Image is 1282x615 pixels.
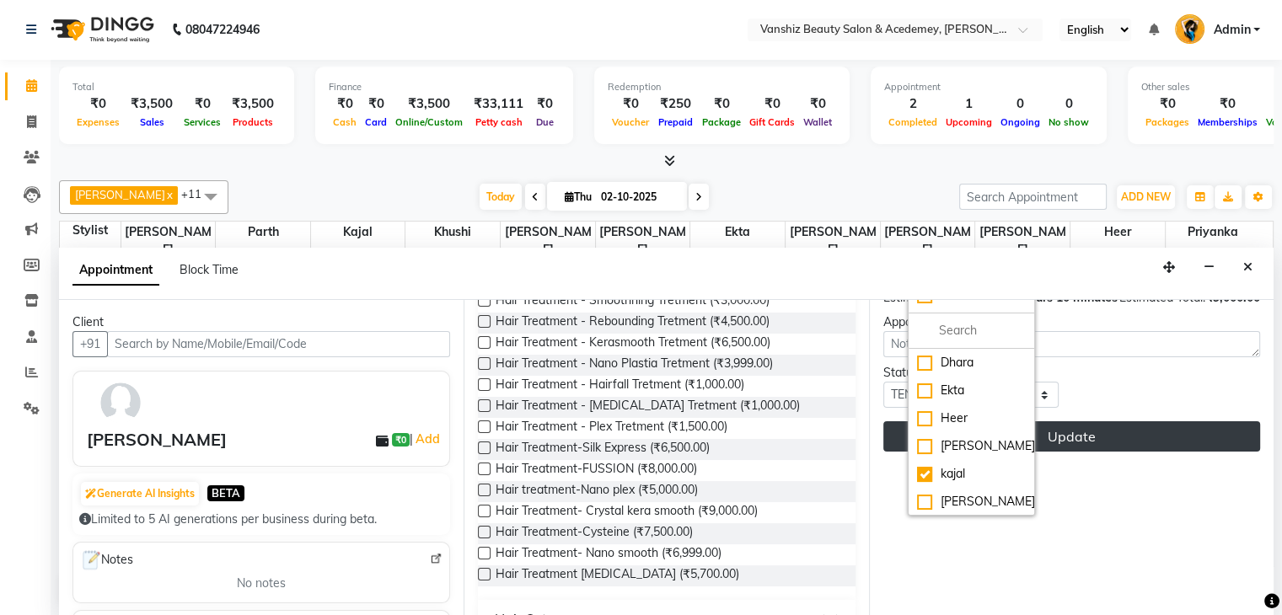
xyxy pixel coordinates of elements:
span: BETA [207,485,244,501]
img: avatar [96,378,145,427]
span: Hair Treatment-Cysteine (₹7,500.00) [496,523,693,544]
div: 0 [996,94,1044,114]
div: ₹3,500 [225,94,281,114]
img: Admin [1175,14,1204,44]
span: [PERSON_NAME] [975,222,1070,260]
span: No show [1044,116,1093,128]
div: 1 [941,94,996,114]
span: khushi [405,222,500,243]
div: [PERSON_NAME] [917,437,1026,455]
div: ₹0 [799,94,836,114]
span: Online/Custom [391,116,467,128]
span: Sales [136,116,169,128]
span: Thu [561,190,596,203]
span: [PERSON_NAME] [121,222,216,260]
span: Memberships [1193,116,1262,128]
span: Due [532,116,558,128]
div: 2 [884,94,941,114]
img: logo [43,6,158,53]
div: ₹250 [653,94,698,114]
div: Appointment Notes [883,313,1260,331]
a: Add [413,429,443,449]
input: 2025-10-02 [596,184,680,210]
div: ₹33,111 [467,94,530,114]
div: [PERSON_NAME] [87,427,227,452]
div: ₹0 [329,94,361,114]
button: +91 [72,331,108,357]
span: Upcoming [941,116,996,128]
span: Hair Treatment - Kerasmooth Tretment (₹6,500.00) [496,334,770,355]
span: [PERSON_NAME] [501,222,595,260]
span: Hair Treatment - Plex Tretment (₹1,500.00) [496,418,727,439]
span: kajal [311,222,405,243]
div: ₹0 [1193,94,1262,114]
span: ADD NEW [1121,190,1171,203]
div: ₹3,500 [391,94,467,114]
span: ₹0 [392,433,410,447]
span: Admin [1213,21,1250,39]
button: ADD NEW [1117,185,1175,209]
span: Petty cash [471,116,527,128]
div: ₹3,500 [124,94,180,114]
span: [PERSON_NAME] [881,222,975,260]
div: ₹0 [530,94,560,114]
div: 0 [1044,94,1093,114]
span: Packages [1141,116,1193,128]
span: Heer [1070,222,1165,243]
span: Prepaid [654,116,697,128]
span: parth [216,222,310,243]
span: Hair Treatment - Hairfall Tretment (₹1,000.00) [496,376,744,397]
span: Today [480,184,522,210]
div: ₹0 [608,94,653,114]
button: Update [883,421,1260,452]
div: kajal [917,465,1026,483]
div: Heer [917,409,1026,427]
span: Hair Treatment - Smoothning Tretment (₹3,000.00) [496,291,770,313]
span: Package [698,116,745,128]
div: Stylist [60,222,121,239]
span: Voucher [608,116,653,128]
button: Generate AI Insights [81,482,199,505]
span: Notes [80,549,133,571]
span: Services [180,116,225,128]
span: | [410,429,443,449]
b: 08047224946 [185,6,260,53]
span: Wallet [799,116,836,128]
div: Redemption [608,80,836,94]
span: Hair Treatment-FUSSION (₹8,000.00) [496,460,697,481]
div: ₹0 [698,94,745,114]
div: Finance [329,80,560,94]
span: [PERSON_NAME] [75,188,165,201]
span: [PERSON_NAME] [786,222,880,260]
span: Hair Treatment-Silk Express (₹6,500.00) [496,439,710,460]
span: Hair Treatment - Rebounding Tretment (₹4,500.00) [496,313,770,334]
span: Ongoing [996,116,1044,128]
span: Hair Treatment - [MEDICAL_DATA] Tretment (₹1,000.00) [496,397,800,418]
span: Block Time [180,262,239,277]
div: [PERSON_NAME] [917,493,1026,511]
button: Close [1236,254,1260,281]
div: ₹0 [72,94,124,114]
div: Client [72,313,450,331]
span: Ekta [690,222,785,243]
span: Hair Treatment - Nano Plastia Tretment (₹3,999.00) [496,355,773,376]
span: priyanka [1166,222,1260,243]
input: Search Appointment [959,184,1107,210]
div: Appointment [884,80,1093,94]
div: Limited to 5 AI generations per business during beta. [79,511,443,528]
span: Products [228,116,277,128]
a: x [165,188,173,201]
div: ₹0 [745,94,799,114]
span: Hair Treatment [MEDICAL_DATA] (₹5,700.00) [496,565,739,586]
div: Ekta [917,382,1026,399]
span: Hair Treatment- Nano smooth (₹6,999.00) [496,544,721,565]
span: +11 [181,187,214,201]
span: Cash [329,116,361,128]
div: ₹0 [1141,94,1193,114]
input: Search by Name/Mobile/Email/Code [107,331,450,357]
span: Appointment [72,255,159,286]
span: [PERSON_NAME] [596,222,690,260]
span: Completed [884,116,941,128]
span: Card [361,116,391,128]
span: No notes [237,575,286,592]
